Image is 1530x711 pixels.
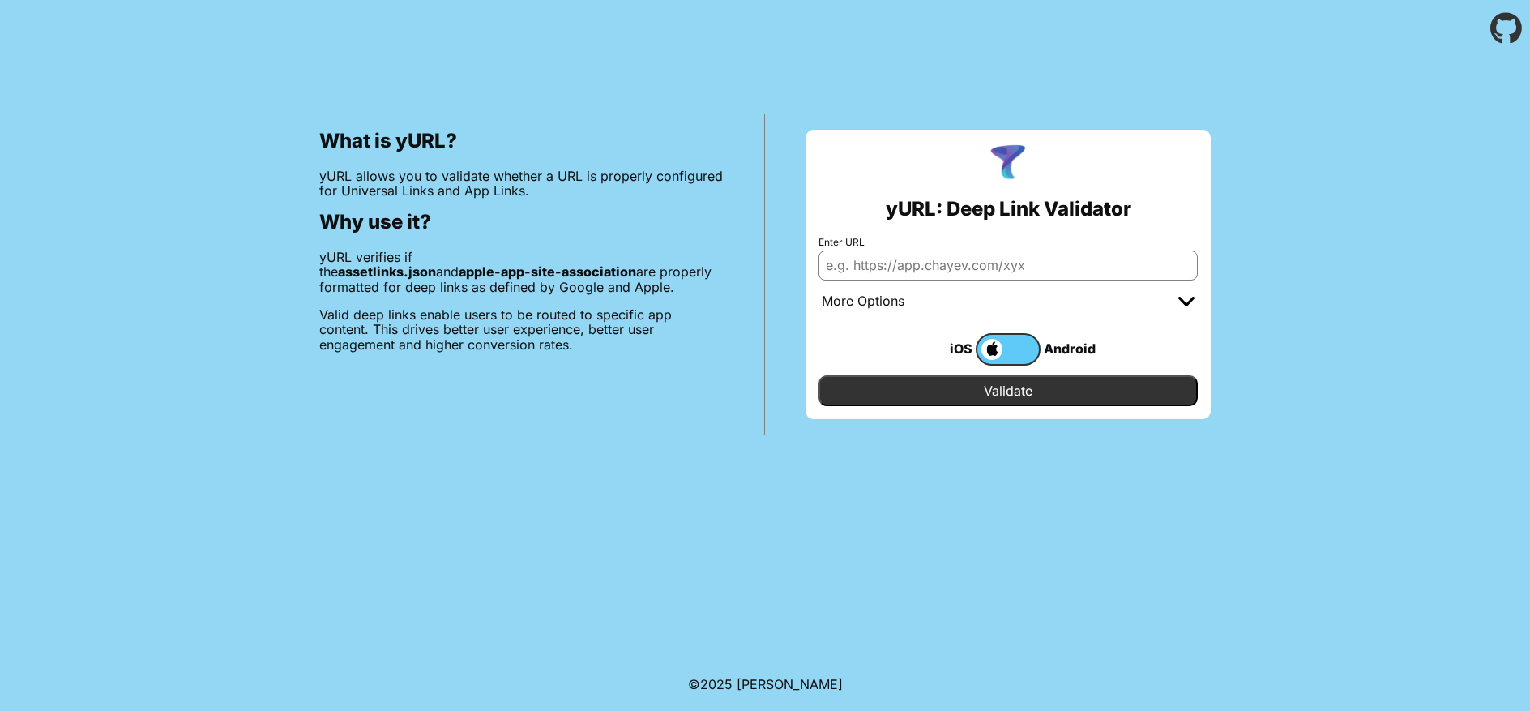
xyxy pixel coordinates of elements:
[886,198,1131,221] h2: yURL: Deep Link Validator
[818,237,1198,248] label: Enter URL
[459,263,636,280] b: apple-app-site-association
[987,143,1029,185] img: yURL Logo
[319,169,724,199] p: yURL allows you to validate whether a URL is properly configured for Universal Links and App Links.
[338,263,436,280] b: assetlinks.json
[1178,297,1195,306] img: chevron
[737,676,843,692] a: Michael Ibragimchayev's Personal Site
[911,338,976,359] div: iOS
[319,130,724,152] h2: What is yURL?
[319,250,724,294] p: yURL verifies if the and are properly formatted for deep links as defined by Google and Apple.
[818,375,1198,406] input: Validate
[700,676,733,692] span: 2025
[818,251,1198,280] input: e.g. https://app.chayev.com/xyx
[319,211,724,233] h2: Why use it?
[319,307,724,352] p: Valid deep links enable users to be routed to specific app content. This drives better user exper...
[822,293,904,310] div: More Options
[1041,338,1105,359] div: Android
[688,657,843,711] footer: ©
